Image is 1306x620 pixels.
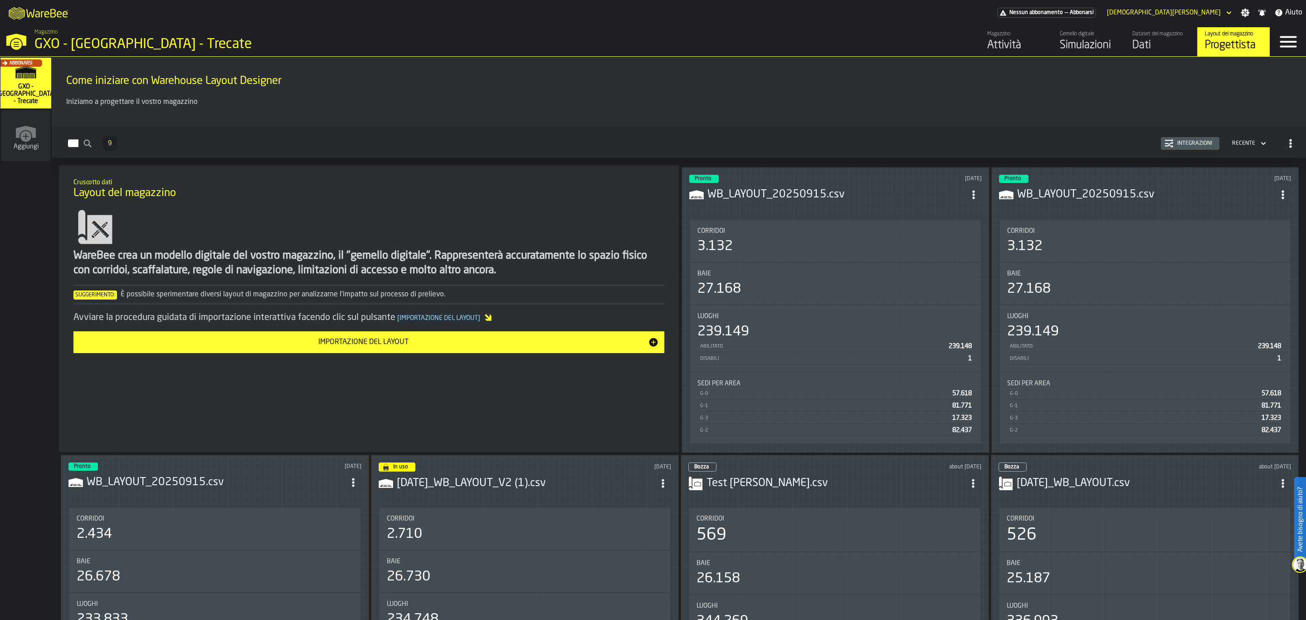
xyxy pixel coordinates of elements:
div: Title [697,227,974,235]
div: G-2 [699,428,949,433]
div: Title [1007,515,1283,522]
div: Simulazioni [1060,38,1117,53]
div: G-2 [1009,428,1258,433]
div: StatList-item-G-0 [697,387,974,399]
div: G-0 [699,391,949,397]
span: 17.323 [1262,415,1281,421]
span: Magazzino [34,29,58,35]
div: stat-Corridoi [689,508,980,551]
div: Title [1007,227,1283,235]
h3: WB_LAYOUT_20250915.csv [1017,187,1275,202]
div: stat-Corridoi [690,220,981,262]
div: StatList-item-Disabili [697,352,974,364]
div: Updated: 08/09/2025, 15:42:29 Created: 08/09/2025, 15:31:44 [544,464,671,470]
div: stat-Baie [690,263,981,305]
a: link-to-/wh/i/7274009e-5361-4e21-8e36-7045ee840609/designer [1197,27,1270,56]
div: 239.149 [697,324,749,340]
span: Baie [1007,270,1021,277]
div: Test Matteo.csv [707,476,965,491]
div: 26.158 [697,571,740,587]
span: In uso [393,464,408,470]
div: Title [697,560,973,567]
div: Title [1007,560,1283,567]
span: Luoghi [1007,313,1028,320]
div: Abilitato [1009,344,1255,349]
span: [ [397,315,400,321]
div: status-0 2 [999,463,1027,472]
span: Pronto [695,176,711,182]
div: Title [387,558,663,565]
h3: WB_LAYOUT_20250915.csv [707,187,965,202]
span: 82.437 [952,427,972,433]
div: status-3 2 [999,175,1028,183]
span: Luoghi [697,602,718,610]
div: Gemello digitale [1060,31,1117,37]
div: title-Layout del magazzino [66,172,672,205]
div: Layout del magazzino [1205,31,1262,37]
div: Title [697,602,973,610]
span: 239.148 [949,343,972,349]
div: Title [1007,380,1283,387]
div: 25.187 [1007,571,1050,587]
div: stat-Corridoi [1000,220,1291,262]
span: — [1065,10,1068,16]
span: 9 [108,140,112,147]
span: 82.437 [1262,427,1281,433]
div: stat-Baie [380,551,671,592]
div: Title [387,515,663,522]
span: 17.323 [952,415,972,421]
label: button-toggle-Impostazioni [1237,8,1253,17]
div: Title [1007,270,1283,277]
span: Aggiungi [14,143,39,150]
span: Corridoi [387,515,414,522]
div: StatList-item-G-1 [1007,399,1283,412]
span: Pronto [1004,176,1021,182]
span: Nessun abbonamento [1009,10,1063,16]
div: Dataset del magazzino [1132,31,1190,37]
div: Title [697,313,974,320]
span: Baie [697,560,710,567]
h3: WB_LAYOUT_20250915.csv [87,475,345,490]
div: Title [77,558,353,565]
div: Avviare la procedura guidata di importazione interattiva facendo clic sul pulsante [73,311,664,324]
label: button-toggle-Notifiche [1254,8,1270,17]
span: Baie [77,558,90,565]
span: Bozza [1004,464,1019,470]
a: link-to-/wh/new [1,110,50,163]
span: Luoghi [1007,602,1028,610]
span: Sedi per area [1007,380,1050,387]
div: stat-Corridoi [380,508,671,550]
label: button-toggle-Menu [1270,27,1306,56]
div: Title [1007,602,1283,610]
span: Aiuto [1285,7,1302,18]
span: 1 [1277,355,1281,362]
span: Baie [697,270,711,277]
div: StatList-item-G-2 [697,424,974,436]
p: Iniziamo a progettare il vostro magazzino [66,97,1291,108]
div: Abilitato [699,344,945,349]
div: Title [77,600,353,608]
div: stat-Corridoi [999,508,1291,551]
span: Pronto [74,464,91,469]
div: Title [387,600,663,608]
div: stat-Baie [999,552,1291,594]
div: Title [697,380,974,387]
div: stat-Baie [1000,263,1291,305]
span: Layout del magazzino [73,186,176,201]
div: StatList-item-G-2 [1007,424,1283,436]
a: link-to-/wh/i/7274009e-5361-4e21-8e36-7045ee840609/simulations [0,58,51,110]
div: stat-Sedi per area [690,373,981,443]
div: 26.730 [387,569,430,585]
h2: Sub Title [73,177,664,186]
div: G-0 [1009,391,1258,397]
span: Corridoi [697,227,725,235]
div: 2025-08-05_WB_LAYOUT_V2 (1).csv [397,476,655,491]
